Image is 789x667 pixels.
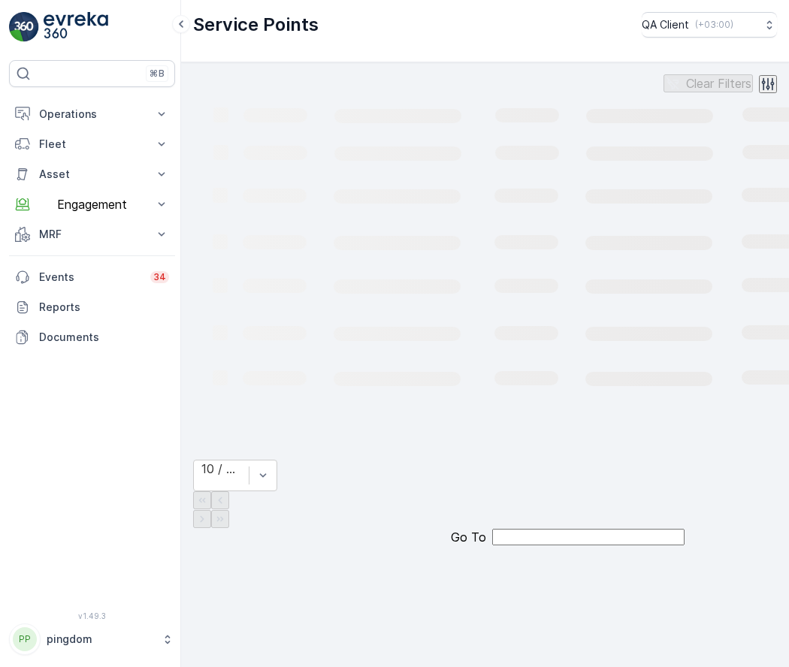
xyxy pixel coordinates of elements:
p: MRF [39,227,145,242]
p: Asset [39,167,145,182]
button: Operations [9,99,175,129]
span: Go To [451,530,486,544]
div: PP [13,627,37,651]
button: Asset [9,159,175,189]
a: Documents [9,322,175,352]
p: pingdom [47,632,154,647]
p: Reports [39,300,169,315]
button: QA Client(+03:00) [642,12,777,38]
button: Clear Filters [664,74,753,92]
p: Engagement [39,198,145,211]
button: Engagement [9,189,175,219]
p: 34 [153,271,166,283]
a: Events34 [9,262,175,292]
p: ( +03:00 ) [695,19,733,31]
p: QA Client [642,17,689,32]
img: logo_light-DOdMpM7g.png [44,12,108,42]
img: logo [9,12,39,42]
p: Documents [39,330,169,345]
button: Fleet [9,129,175,159]
div: 10 / Page [201,462,241,475]
p: Operations [39,107,145,122]
p: Clear Filters [686,77,751,90]
a: Reports [9,292,175,322]
button: PPpingdom [9,623,175,655]
span: v 1.49.3 [9,611,175,620]
p: ⌘B [150,68,165,80]
button: MRF [9,219,175,249]
p: Fleet [39,137,145,152]
p: Events [39,270,141,285]
p: Service Points [193,13,319,37]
